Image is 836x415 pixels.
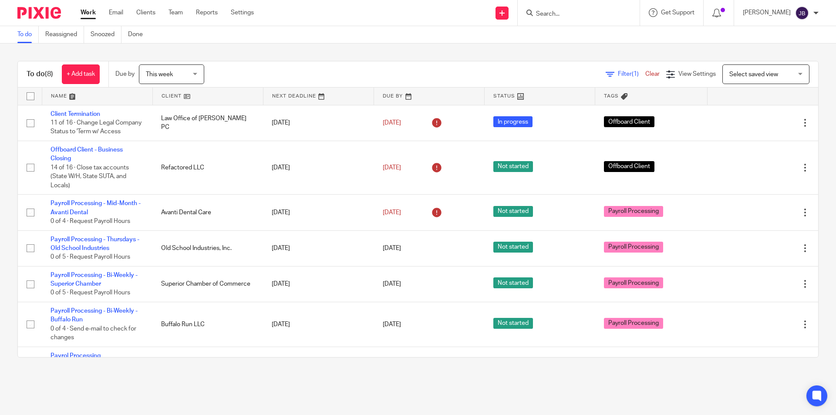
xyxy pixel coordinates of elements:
h1: To do [27,70,53,79]
a: Clients [136,8,155,17]
span: Payroll Processing [604,318,663,329]
span: This week [146,71,173,78]
a: Client Termination [51,111,100,117]
p: [PERSON_NAME] [743,8,791,17]
td: Refactored LLC [152,141,263,194]
span: (1) [632,71,639,77]
a: Payroll Processing - Mid-Month - Avanti Dental [51,200,141,215]
a: Offboard Client - Business Closing [51,147,123,162]
a: Email [109,8,123,17]
a: Clear [645,71,660,77]
span: [DATE] [383,120,401,126]
span: In progress [493,116,533,127]
span: Not started [493,318,533,329]
td: Superior Chamber of Commerce [152,266,263,302]
a: Team [169,8,183,17]
td: Law Office of [PERSON_NAME] PC [152,105,263,141]
a: Snoozed [91,26,121,43]
span: [DATE] [383,209,401,216]
a: + Add task [62,64,100,84]
p: Due by [115,70,135,78]
span: 14 of 16 · Close tax accounts (State W/H, State SUTA, and Locals) [51,165,129,189]
span: [DATE] [383,321,401,327]
span: [DATE] [383,245,401,251]
a: Done [128,26,149,43]
span: Get Support [661,10,694,16]
td: [DATE] [263,302,374,347]
td: [DATE] [263,105,374,141]
td: [DATE] [263,266,374,302]
a: Payrol Processing [51,353,101,359]
span: 0 of 4 · Request Payroll Hours [51,218,130,224]
span: Offboard Client [604,161,654,172]
span: [DATE] [383,281,401,287]
td: Emicks Auto Service LLC [152,347,263,382]
span: Filter [618,71,645,77]
a: Work [81,8,96,17]
span: Payroll Processing [604,206,663,217]
span: Tags [604,94,619,98]
a: Settings [231,8,254,17]
span: View Settings [678,71,716,77]
span: 0 of 5 · Request Payroll Hours [51,254,130,260]
span: 11 of 16 · Change Legal Company Status to 'Term w/ Access [51,120,142,135]
img: Pixie [17,7,61,19]
td: Avanti Dental Care [152,195,263,230]
span: Not started [493,277,533,288]
a: Reassigned [45,26,84,43]
span: 0 of 4 · Send e-mail to check for changes [51,326,136,341]
span: Select saved view [729,71,778,78]
span: Not started [493,206,533,217]
span: 0 of 5 · Request Payroll Hours [51,290,130,296]
img: svg%3E [795,6,809,20]
span: Not started [493,161,533,172]
span: (8) [45,71,53,78]
a: Payroll Processing - Bi-Weekly - Superior Chamber [51,272,138,287]
span: Payroll Processing [604,277,663,288]
a: Payroll Processing - Thursdays - Old School Industries [51,236,139,251]
td: Buffalo Run LLC [152,302,263,347]
a: Payroll Processing - Bi-Weekly - Buffalo Run [51,308,138,323]
td: [DATE] [263,230,374,266]
span: [DATE] [383,165,401,171]
td: [DATE] [263,347,374,382]
a: To do [17,26,39,43]
input: Search [535,10,614,18]
td: Old School Industries, Inc. [152,230,263,266]
span: Not started [493,242,533,253]
td: [DATE] [263,141,374,194]
a: Reports [196,8,218,17]
td: [DATE] [263,195,374,230]
span: Payroll Processing [604,242,663,253]
span: Offboard Client [604,116,654,127]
